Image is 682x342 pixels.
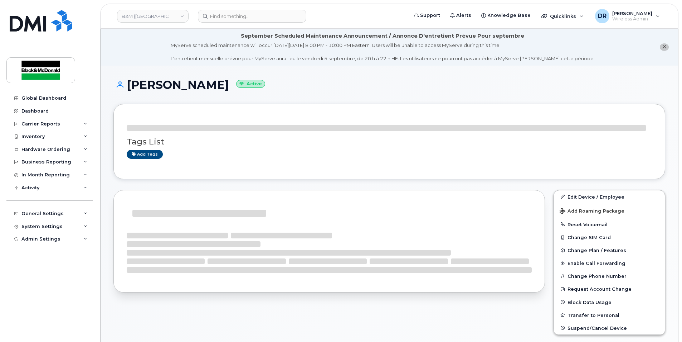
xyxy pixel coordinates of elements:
button: close notification [660,43,669,51]
a: Edit Device / Employee [554,190,665,203]
span: Add Roaming Package [560,208,624,215]
button: Change Plan / Features [554,244,665,257]
button: Suspend/Cancel Device [554,322,665,334]
button: Request Account Change [554,282,665,295]
span: Enable Call Forwarding [567,261,625,266]
button: Transfer to Personal [554,309,665,322]
button: Enable Call Forwarding [554,257,665,270]
button: Add Roaming Package [554,203,665,218]
button: Reset Voicemail [554,218,665,231]
span: Suspend/Cancel Device [567,325,627,331]
h1: [PERSON_NAME] [113,79,665,91]
div: September Scheduled Maintenance Announcement / Annonce D'entretient Prévue Pour septembre [241,32,524,40]
div: MyServe scheduled maintenance will occur [DATE][DATE] 8:00 PM - 10:00 PM Eastern. Users will be u... [171,42,595,62]
span: Change Plan / Features [567,248,626,253]
button: Change Phone Number [554,270,665,282]
button: Block Data Usage [554,296,665,309]
a: Add tags [127,150,163,159]
h3: Tags List [127,137,652,146]
small: Active [236,80,265,88]
button: Change SIM Card [554,231,665,244]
